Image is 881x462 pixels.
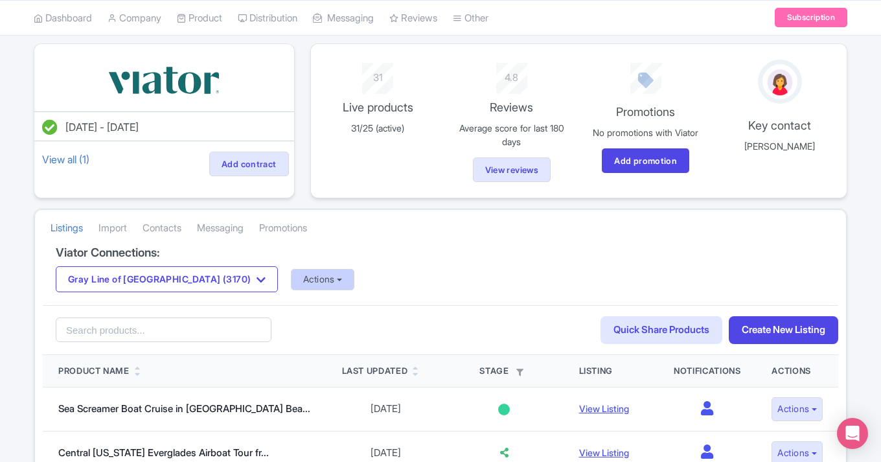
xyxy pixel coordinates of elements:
[579,447,629,458] a: View Listing
[58,446,269,459] a: Central [US_STATE] Everglades Airboat Tour fr...
[58,402,310,415] a: Sea Screamer Boat Cruise in [GEOGRAPHIC_DATA] Bea...
[837,418,868,449] div: Open Intercom Messenger
[259,211,307,246] a: Promotions
[452,121,571,148] p: Average score for last 180 days
[319,121,437,135] p: 31/25 (active)
[106,60,222,101] img: vbqrramwp3xkpi4ekcjz.svg
[729,316,838,344] a: Create New Listing
[56,266,278,292] button: Gray Line of [GEOGRAPHIC_DATA] (3170)
[58,365,130,378] div: Product Name
[143,211,181,246] a: Contacts
[564,355,658,387] th: Listing
[601,316,722,344] a: Quick Share Products
[756,355,838,387] th: Actions
[720,117,839,134] p: Key contact
[579,403,629,414] a: View Listing
[326,387,445,432] td: [DATE]
[40,150,92,168] a: View all (1)
[775,8,847,27] a: Subscription
[452,63,571,86] div: 4.8
[209,152,289,176] a: Add contract
[197,211,244,246] a: Messaging
[319,98,437,116] p: Live products
[516,369,523,376] i: Filter by stage
[602,148,689,173] a: Add promotion
[772,397,823,421] button: Actions
[460,365,547,378] div: Stage
[658,355,756,387] th: Notifications
[586,103,705,121] p: Promotions
[65,121,139,133] span: [DATE] - [DATE]
[319,63,437,86] div: 31
[56,318,271,342] input: Search products...
[342,365,408,378] div: Last Updated
[291,269,355,290] button: Actions
[98,211,127,246] a: Import
[452,98,571,116] p: Reviews
[765,67,795,98] img: avatar_key_member-9c1dde93af8b07d7383eb8b5fb890c87.png
[51,211,83,246] a: Listings
[473,157,551,182] a: View reviews
[586,126,705,139] p: No promotions with Viator
[720,139,839,153] p: [PERSON_NAME]
[56,246,825,259] h4: Viator Connections:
